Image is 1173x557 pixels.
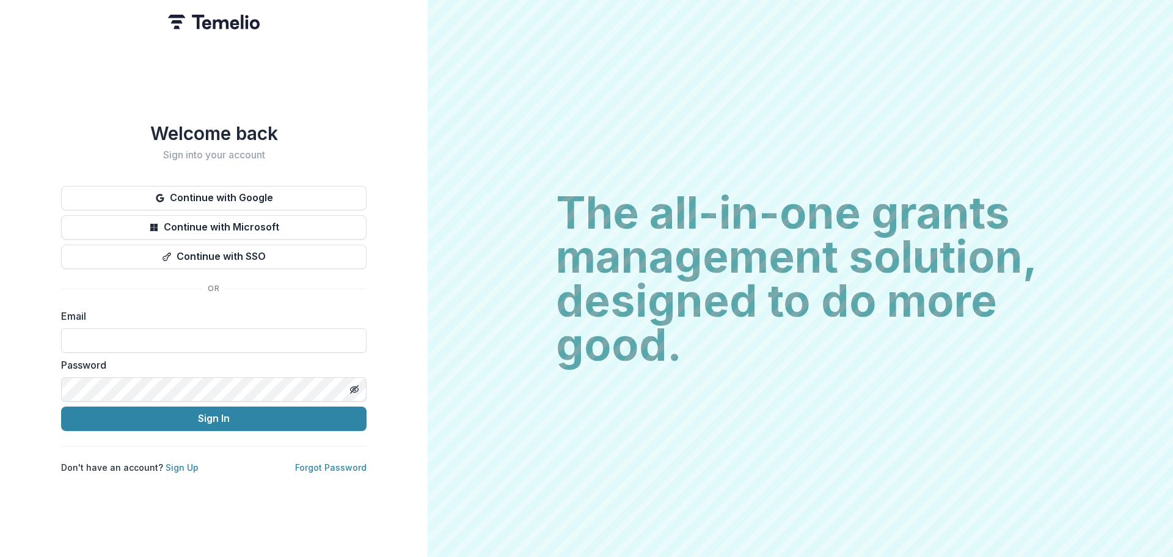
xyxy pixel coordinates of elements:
button: Continue with Google [61,186,367,210]
h1: Welcome back [61,122,367,144]
a: Forgot Password [295,462,367,473]
p: Don't have an account? [61,461,199,474]
a: Sign Up [166,462,199,473]
button: Toggle password visibility [345,380,364,399]
img: Temelio [168,15,260,29]
h2: Sign into your account [61,149,367,161]
button: Sign In [61,407,367,431]
label: Password [61,358,359,372]
button: Continue with SSO [61,245,367,269]
button: Continue with Microsoft [61,215,367,240]
label: Email [61,309,359,323]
